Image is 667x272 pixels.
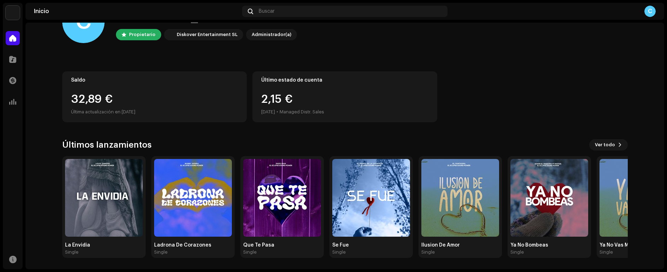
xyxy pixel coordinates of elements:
[243,159,321,237] img: 84012684-0aa2-4494-b305-c97d4ad43bbe
[332,242,410,248] div: Se Fue
[589,139,628,150] button: Ver todo
[595,138,615,152] span: Ver todo
[599,249,613,255] div: Single
[252,71,437,122] re-o-card-value: Último estado de cuenta
[154,249,168,255] div: Single
[71,77,238,83] div: Saldo
[644,6,656,17] div: C
[177,30,238,39] div: Diskover Entertainment SL
[65,249,78,255] div: Single
[154,159,232,237] img: a0943ffa-a409-4343-bfb9-caa3be396cc7
[510,159,588,237] img: f83e7db1-efa8-4aa1-ac24-e691bebd2e8a
[510,249,524,255] div: Single
[332,249,346,255] div: Single
[243,249,257,255] div: Single
[421,159,499,237] img: 822cfd58-d756-4704-a343-50e271ff8840
[62,139,152,150] h3: Últimos lanzamientos
[252,30,291,39] div: Administrador(a)
[65,242,143,248] div: La Envidia
[243,242,321,248] div: Que Te Pasa
[332,159,410,237] img: 196474af-8c25-472d-a27b-0ea994b34d99
[34,8,239,14] div: Inicio
[154,242,232,248] div: Ladrona De Corazones
[510,242,588,248] div: Ya No Bombeas
[62,71,247,122] re-o-card-value: Saldo
[71,108,238,116] div: Última actualización en [DATE]
[261,77,428,83] div: Último estado de cuenta
[165,30,174,39] img: 297a105e-aa6c-4183-9ff4-27133c00f2e2
[259,8,275,14] span: Buscar
[421,242,499,248] div: Ilusion De Amor
[421,249,435,255] div: Single
[280,108,324,116] div: Managed Distr. Sales
[65,159,143,237] img: a4747445-08d9-4f5b-aaab-b746d3675897
[261,108,275,116] div: [DATE]
[6,6,20,20] img: 297a105e-aa6c-4183-9ff4-27133c00f2e2
[276,108,278,116] div: •
[129,30,156,39] div: Propietario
